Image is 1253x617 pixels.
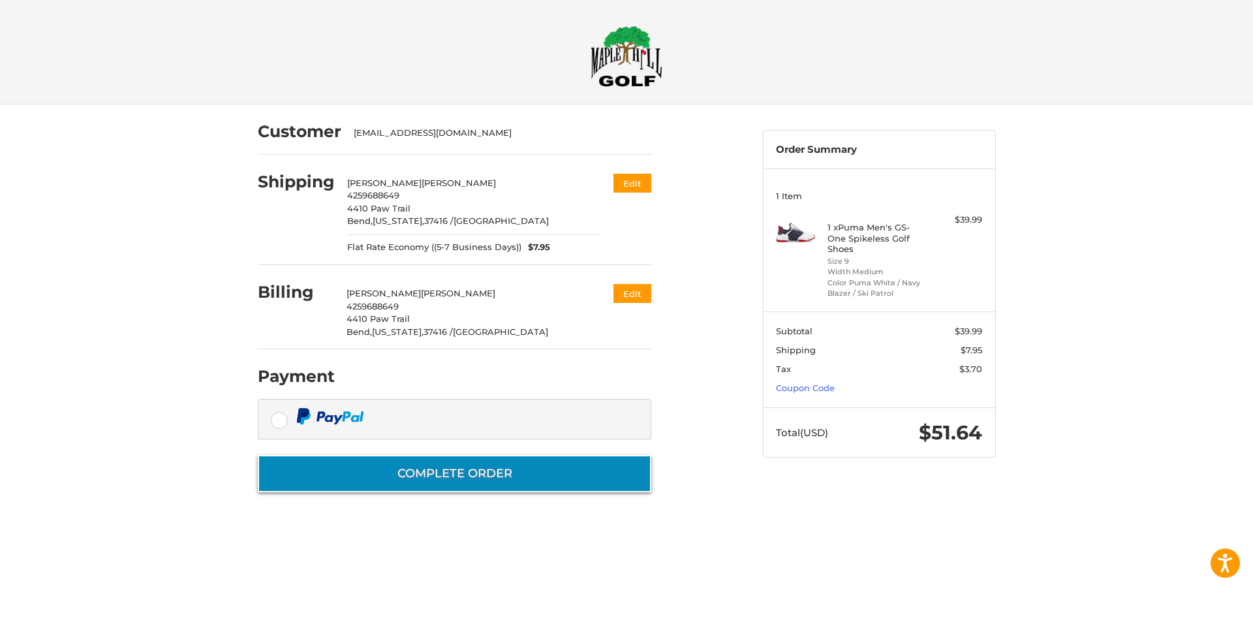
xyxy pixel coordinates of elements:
span: Subtotal [776,326,812,336]
span: 4410 Paw Trail [347,203,410,214]
h2: Customer [258,121,341,142]
span: 37416 / [424,215,454,226]
span: $39.99 [955,326,982,336]
h2: Shipping [258,172,335,192]
li: Size 9 [828,256,927,267]
span: $7.95 [521,241,550,254]
span: $51.64 [919,420,982,445]
span: 4410 Paw Trail [347,313,410,324]
span: [PERSON_NAME] [347,178,422,188]
span: [PERSON_NAME] [421,288,495,298]
span: Total (USD) [776,426,828,439]
button: Edit [613,174,651,193]
h3: 1 Item [776,191,982,201]
span: $7.95 [961,345,982,355]
img: PayPal icon [296,408,364,424]
li: Width Medium [828,266,927,277]
div: $39.99 [931,214,982,227]
span: Bend, [347,215,373,226]
span: 4259688649 [347,301,399,311]
h4: 1 x Puma Men's GS-One Spikeless Golf Shoes [828,222,927,254]
img: Maple Hill Golf [591,25,662,87]
span: [PERSON_NAME] [347,288,421,298]
button: Complete order [258,455,651,492]
span: 37416 / [424,326,453,337]
h2: Billing [258,282,334,302]
li: Color Puma White / Navy Blazer / Ski Patrol [828,277,927,299]
h3: Order Summary [776,144,982,156]
span: [PERSON_NAME] [422,178,496,188]
span: [US_STATE], [372,326,424,337]
h2: Payment [258,366,335,387]
span: [US_STATE], [373,215,424,226]
span: [GEOGRAPHIC_DATA] [454,215,549,226]
span: Shipping [776,345,816,355]
a: Coupon Code [776,383,835,393]
span: 4259688649 [347,190,399,200]
button: Edit [613,284,651,303]
span: $3.70 [959,364,982,374]
span: Tax [776,364,791,374]
span: [GEOGRAPHIC_DATA] [453,326,548,337]
span: Bend, [347,326,372,337]
span: Flat Rate Economy ((5-7 Business Days)) [347,241,521,254]
div: [EMAIL_ADDRESS][DOMAIN_NAME] [354,127,638,140]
